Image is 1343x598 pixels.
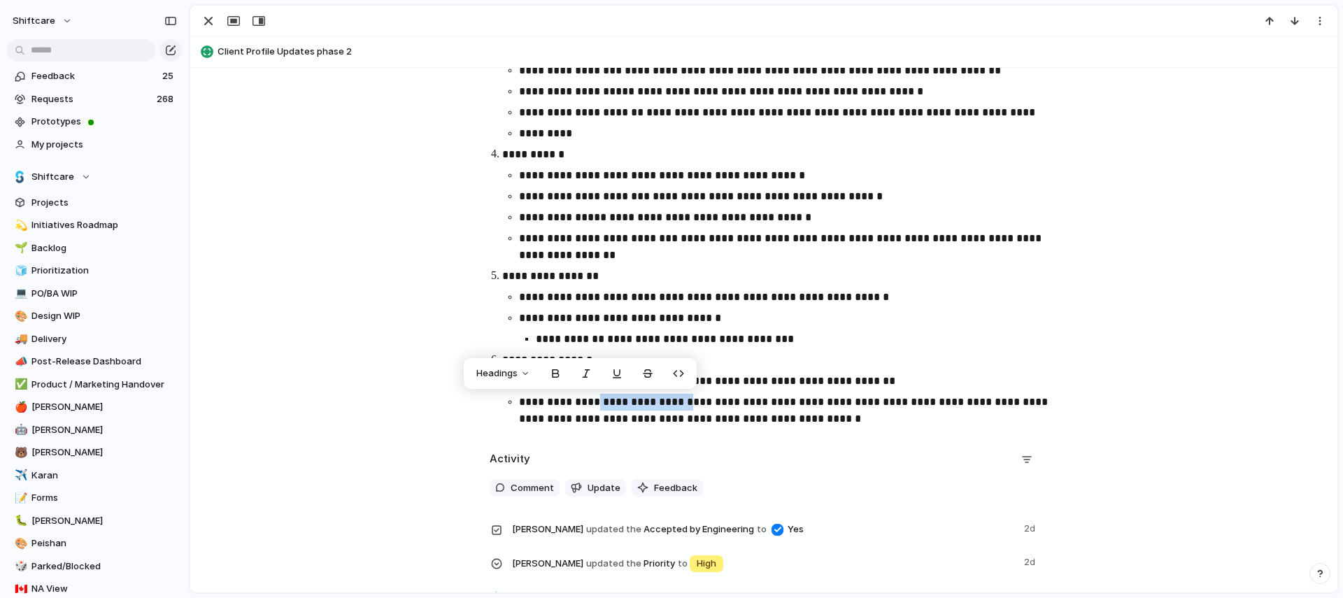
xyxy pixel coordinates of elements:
[31,536,177,550] span: Peishan
[7,89,182,110] a: Requests268
[15,399,24,415] div: 🍎
[15,422,24,438] div: 🤖
[7,238,182,259] a: 🌱Backlog
[512,519,1016,539] span: Accepted by Engineering
[31,170,74,184] span: Shiftcare
[6,10,80,32] button: shiftcare
[15,354,24,370] div: 📣
[31,196,177,210] span: Projects
[1024,553,1038,569] span: 2d
[7,511,182,532] a: 🐛[PERSON_NAME]
[7,465,182,486] a: ✈️Karan
[13,287,27,301] button: 💻
[13,332,27,346] button: 🚚
[13,309,27,323] button: 🎨
[7,111,182,132] a: Prototypes
[1024,519,1038,536] span: 2d
[757,522,767,536] span: to
[15,331,24,347] div: 🚚
[31,69,158,83] span: Feedback
[31,378,177,392] span: Product / Marketing Handover
[31,241,177,255] span: Backlog
[7,215,182,236] div: 💫Initiatives Roadmap
[13,582,27,596] button: 🇨🇦
[31,514,177,528] span: [PERSON_NAME]
[654,481,697,495] span: Feedback
[7,166,182,187] button: Shiftcare
[13,218,27,232] button: 💫
[162,69,176,83] span: 25
[7,397,182,418] a: 🍎[PERSON_NAME]
[678,557,688,571] span: to
[476,366,518,380] span: Headings
[7,556,182,577] a: 🎲Parked/Blocked
[31,400,177,414] span: [PERSON_NAME]
[13,14,55,28] span: shiftcare
[13,469,27,483] button: ✈️
[13,378,27,392] button: ✅
[697,557,716,571] span: High
[15,308,24,325] div: 🎨
[31,332,177,346] span: Delivery
[31,309,177,323] span: Design WIP
[218,45,1331,59] span: Client Profile Updates phase 2
[512,522,583,536] span: [PERSON_NAME]
[31,491,177,505] span: Forms
[588,481,620,495] span: Update
[468,362,539,385] button: Headings
[7,66,182,87] a: Feedback25
[632,479,703,497] button: Feedback
[7,420,182,441] a: 🤖[PERSON_NAME]
[15,285,24,301] div: 💻
[511,481,554,495] span: Comment
[15,263,24,279] div: 🧊
[157,92,176,106] span: 268
[15,490,24,506] div: 📝
[788,522,804,536] span: Yes
[31,218,177,232] span: Initiatives Roadmap
[7,374,182,395] a: ✅Product / Marketing Handover
[31,560,177,574] span: Parked/Blocked
[7,260,182,281] a: 🧊Prioritization
[15,218,24,234] div: 💫
[7,533,182,554] a: 🎨Peishan
[7,487,182,508] a: 📝Forms
[13,491,27,505] button: 📝
[15,467,24,483] div: ✈️
[15,240,24,256] div: 🌱
[512,553,1016,574] span: Priority
[7,306,182,327] a: 🎨Design WIP
[586,557,641,571] span: updated the
[490,451,530,467] h2: Activity
[13,400,27,414] button: 🍎
[31,287,177,301] span: PO/BA WIP
[7,134,182,155] a: My projects
[7,442,182,463] a: 🐻[PERSON_NAME]
[512,557,583,571] span: [PERSON_NAME]
[31,92,152,106] span: Requests
[31,582,177,596] span: NA View
[7,351,182,372] div: 📣Post-Release Dashboard
[31,446,177,460] span: [PERSON_NAME]
[197,41,1331,63] button: Client Profile Updates phase 2
[31,469,177,483] span: Karan
[15,376,24,392] div: ✅
[15,581,24,597] div: 🇨🇦
[15,558,24,574] div: 🎲
[586,522,641,536] span: updated the
[7,329,182,350] a: 🚚Delivery
[7,283,182,304] a: 💻PO/BA WIP
[7,192,182,213] a: Projects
